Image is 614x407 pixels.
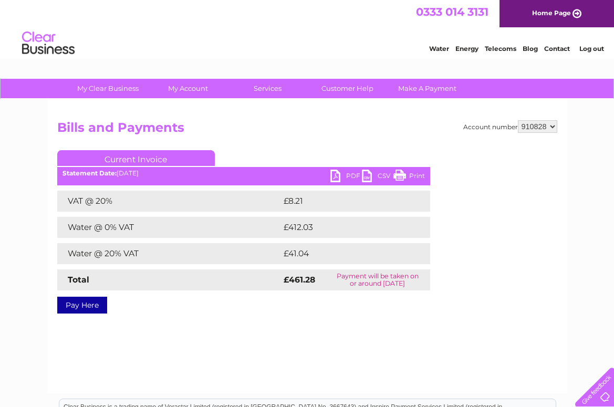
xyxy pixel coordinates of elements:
td: VAT @ 20% [57,191,281,212]
a: Water [429,45,449,53]
td: Water @ 0% VAT [57,217,281,238]
a: Log out [579,45,604,53]
a: 0333 014 3131 [416,5,488,18]
a: Print [393,170,425,185]
a: CSV [362,170,393,185]
div: [DATE] [57,170,430,177]
a: Pay Here [57,297,107,314]
a: Blog [523,45,538,53]
a: Services [224,79,311,98]
a: My Clear Business [65,79,151,98]
strong: £461.28 [284,275,315,285]
div: Clear Business is a trading name of Verastar Limited (registered in [GEOGRAPHIC_DATA] No. 3667643... [59,6,556,51]
td: £41.04 [281,243,408,264]
a: Telecoms [485,45,516,53]
a: Customer Help [304,79,391,98]
a: My Account [144,79,231,98]
td: £412.03 [281,217,411,238]
a: Contact [544,45,570,53]
img: logo.png [22,27,75,59]
td: £8.21 [281,191,404,212]
div: Account number [463,120,557,133]
td: Payment will be taken on or around [DATE] [325,269,430,290]
a: PDF [330,170,362,185]
strong: Total [68,275,89,285]
a: Energy [455,45,478,53]
a: Current Invoice [57,150,215,166]
b: Statement Date: [63,169,117,177]
td: Water @ 20% VAT [57,243,281,264]
h2: Bills and Payments [57,120,557,140]
a: Make A Payment [384,79,471,98]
